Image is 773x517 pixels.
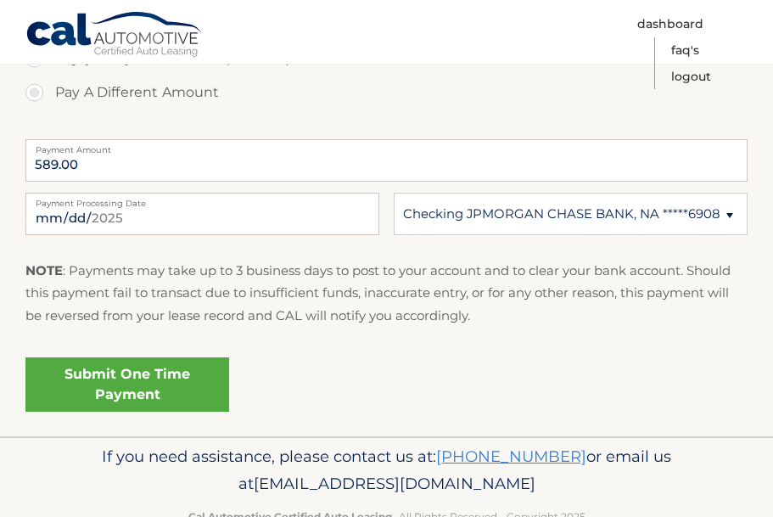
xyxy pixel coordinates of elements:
label: Payment Amount [25,139,748,153]
p: : Payments may take up to 3 business days to post to your account and to clear your bank account.... [25,260,748,327]
span: [EMAIL_ADDRESS][DOMAIN_NAME] [254,474,535,493]
label: Payment Processing Date [25,193,379,206]
input: Payment Amount [25,139,748,182]
p: If you need assistance, please contact us at: or email us at [25,443,748,497]
a: Submit One Time Payment [25,357,229,412]
a: Dashboard [637,11,703,37]
input: Payment Date [25,193,379,235]
a: FAQ's [671,37,699,64]
label: Pay A Different Amount [25,76,748,110]
a: Cal Automotive [25,11,204,60]
a: [PHONE_NUMBER] [436,447,586,466]
a: Logout [671,64,711,90]
strong: NOTE [25,262,63,278]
